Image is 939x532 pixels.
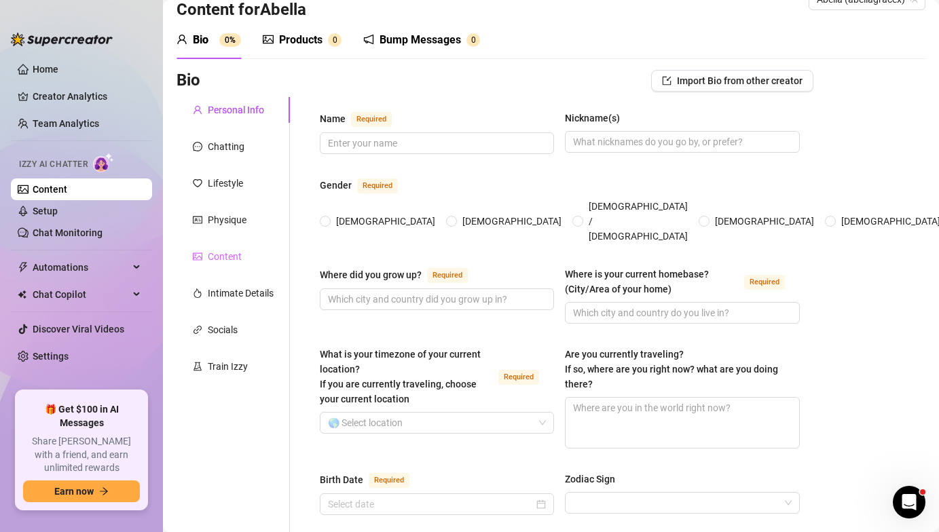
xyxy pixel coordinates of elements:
[33,324,124,335] a: Discover Viral Videos
[208,212,246,227] div: Physique
[498,370,539,385] span: Required
[23,480,140,502] button: Earn nowarrow-right
[565,111,620,126] div: Nickname(s)
[33,184,67,195] a: Content
[208,102,264,117] div: Personal Info
[573,305,788,320] input: Where is your current homebase? (City/Area of your home)
[565,349,778,389] span: Are you currently traveling? If so, where are you right now? what are you doing there?
[177,34,187,45] span: user
[93,153,114,172] img: AI Chatter
[320,111,346,126] div: Name
[320,472,363,487] div: Birth Date
[320,349,481,404] span: What is your timezone of your current location? If you are currently traveling, choose your curre...
[193,215,202,225] span: idcard
[565,111,629,126] label: Nickname(s)
[19,158,88,171] span: Izzy AI Chatter
[565,267,799,297] label: Where is your current homebase? (City/Area of your home)
[357,178,398,193] span: Required
[11,33,113,46] img: logo-BBDzfeDw.svg
[427,268,468,283] span: Required
[369,473,409,488] span: Required
[328,497,534,512] input: Birth Date
[351,112,392,127] span: Required
[457,214,567,229] span: [DEMOGRAPHIC_DATA]
[193,362,202,371] span: experiment
[328,292,543,307] input: Where did you grow up?
[565,472,625,487] label: Zodiac Sign
[33,118,99,129] a: Team Analytics
[18,262,29,273] span: thunderbolt
[662,76,671,85] span: import
[320,178,352,193] div: Gender
[279,32,323,48] div: Products
[320,267,422,282] div: Where did you grow up?
[677,75,803,86] span: Import Bio from other creator
[565,267,738,297] div: Where is your current homebase? (City/Area of your home)
[328,33,342,47] sup: 0
[33,85,141,107] a: Creator Analytics
[193,178,202,188] span: heart
[208,322,238,337] div: Socials
[193,142,202,151] span: message
[710,214,820,229] span: [DEMOGRAPHIC_DATA]
[193,105,202,115] span: user
[208,139,244,154] div: Chatting
[583,199,693,244] span: [DEMOGRAPHIC_DATA] / [DEMOGRAPHIC_DATA]
[193,32,208,48] div: Bio
[320,177,413,193] label: Gender
[177,70,200,92] h3: Bio
[33,256,129,278] span: Automations
[193,252,202,261] span: picture
[33,284,129,305] span: Chat Copilot
[380,32,461,48] div: Bump Messages
[565,472,615,487] div: Zodiac Sign
[320,472,424,488] label: Birth Date
[893,486,925,518] iframe: Intercom live chat
[33,64,58,75] a: Home
[208,286,274,301] div: Intimate Details
[54,486,94,497] span: Earn now
[23,403,140,430] span: 🎁 Get $100 in AI Messages
[208,176,243,191] div: Lifestyle
[33,206,58,216] a: Setup
[18,290,26,299] img: Chat Copilot
[328,136,543,151] input: Name
[208,249,242,264] div: Content
[33,227,103,238] a: Chat Monitoring
[320,267,483,283] label: Where did you grow up?
[33,351,69,362] a: Settings
[219,33,241,47] sup: 0%
[320,111,407,127] label: Name
[573,134,788,149] input: Nickname(s)
[744,275,785,290] span: Required
[99,487,109,496] span: arrow-right
[193,325,202,335] span: link
[23,435,140,475] span: Share [PERSON_NAME] with a friend, and earn unlimited rewards
[363,34,374,45] span: notification
[651,70,813,92] button: Import Bio from other creator
[331,214,441,229] span: [DEMOGRAPHIC_DATA]
[466,33,480,47] sup: 0
[263,34,274,45] span: picture
[193,288,202,298] span: fire
[208,359,248,374] div: Train Izzy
